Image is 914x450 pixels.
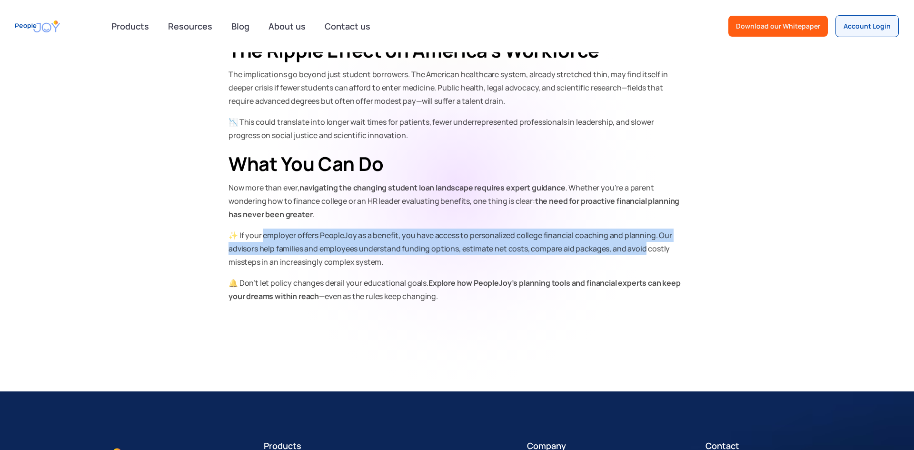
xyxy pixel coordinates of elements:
[728,16,828,37] a: Download our Whitepaper
[228,276,685,303] p: 🔔 Don’t let policy changes derail your educational goals. —even as the rules keep changing.
[226,16,255,37] a: Blog
[162,16,218,37] a: Resources
[299,182,566,193] strong: navigating the changing student loan landscape requires expert guidance
[228,150,383,177] strong: What You Can Do
[228,229,685,269] p: ✨ If your employer offers PeopleJoy as a benefit, you have access to personalized college financi...
[228,278,681,301] strong: Explore how PeopleJoy’s planning tools and financial experts can keep your dreams within reach
[835,15,899,37] a: Account Login
[844,21,891,31] div: Account Login
[736,21,820,31] div: Download our Whitepaper
[228,115,685,142] p: 📉 This could translate into longer wait times for patients, fewer underrepresented professionals ...
[319,16,376,37] a: Contact us
[228,68,685,108] p: The implications go beyond just student borrowers. The American healthcare system, already stretc...
[106,17,155,36] div: Products
[263,16,311,37] a: About us
[228,181,685,221] p: Now more than ever, . Whether you're a parent wondering how to finance college or an HR leader ev...
[15,16,60,37] a: home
